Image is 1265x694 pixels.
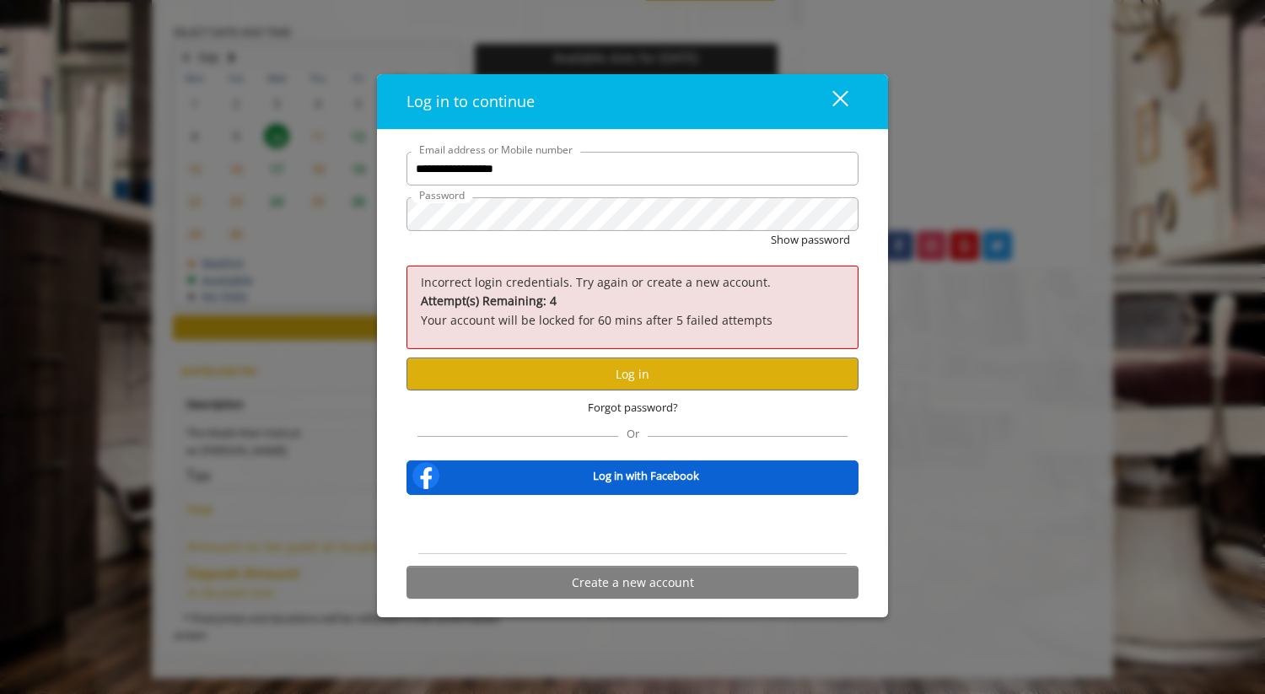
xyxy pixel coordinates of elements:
[409,459,443,492] img: facebook-logo
[411,187,473,203] label: Password
[406,91,535,111] span: Log in to continue
[406,197,859,231] input: Password
[801,84,859,119] button: close dialog
[547,506,719,543] iframe: Sign in with Google Button
[421,292,844,330] p: Your account will be locked for 60 mins after 5 failed attempts
[771,231,850,249] button: Show password
[411,142,581,158] label: Email address or Mobile number
[421,274,771,290] span: Incorrect login credentials. Try again or create a new account.
[406,566,859,599] button: Create a new account
[618,426,648,441] span: Or
[588,399,678,417] span: Forgot password?
[813,89,847,115] div: close dialog
[406,358,859,390] button: Log in
[406,152,859,186] input: Email address or Mobile number
[593,467,699,485] b: Log in with Facebook
[421,293,557,309] b: Attempt(s) Remaining: 4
